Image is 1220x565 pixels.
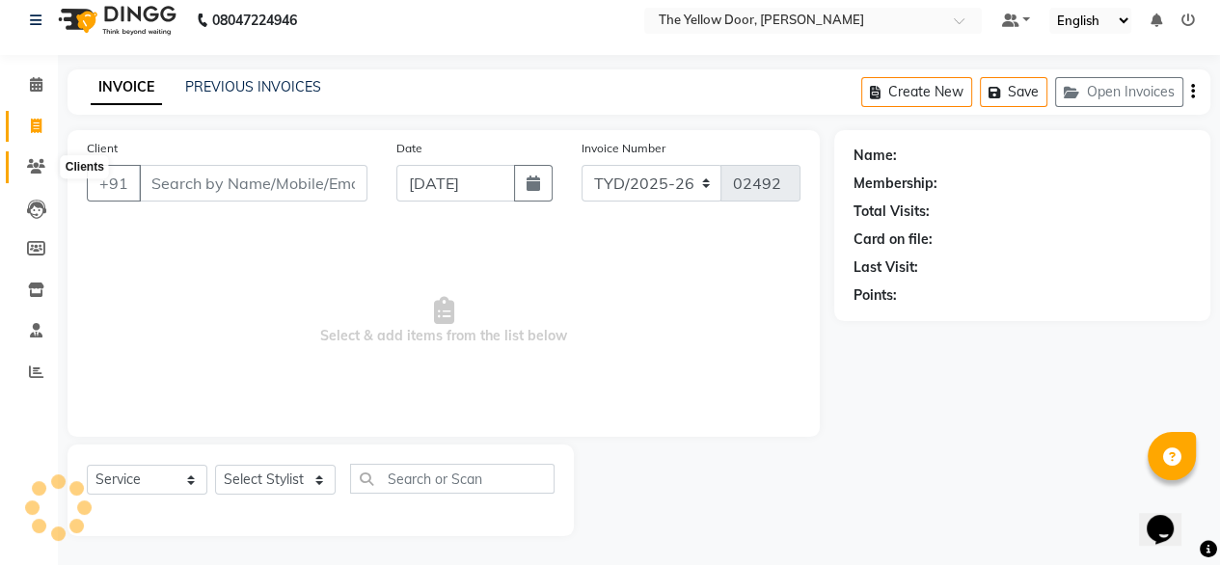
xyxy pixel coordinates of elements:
div: Membership: [854,174,937,194]
div: Card on file: [854,229,933,250]
div: Clients [61,156,109,179]
iframe: chat widget [1139,488,1201,546]
div: Points: [854,285,897,306]
label: Invoice Number [582,140,665,157]
a: INVOICE [91,70,162,105]
input: Search by Name/Mobile/Email/Code [139,165,367,202]
div: Name: [854,146,897,166]
label: Client [87,140,118,157]
button: Open Invoices [1055,77,1183,107]
div: Total Visits: [854,202,930,222]
a: PREVIOUS INVOICES [185,78,321,95]
label: Date [396,140,422,157]
span: Select & add items from the list below [87,225,800,417]
button: Create New [861,77,972,107]
div: Last Visit: [854,257,918,278]
button: Save [980,77,1047,107]
input: Search or Scan [350,464,555,494]
button: +91 [87,165,141,202]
